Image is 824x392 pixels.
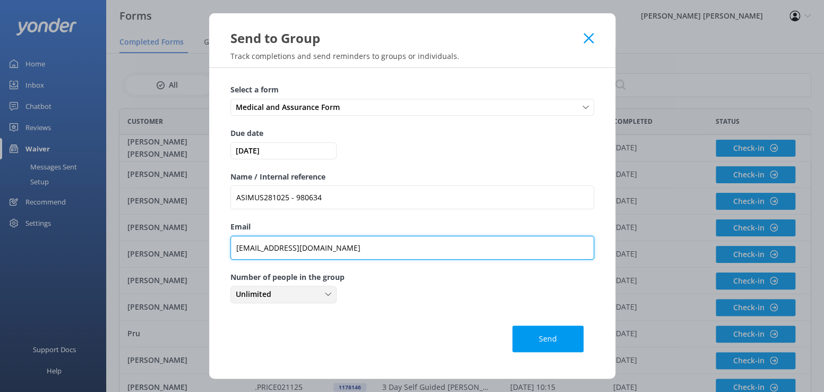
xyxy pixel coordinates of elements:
label: Number of people in the group [230,271,594,283]
label: Email [230,221,594,233]
label: Due date [230,127,594,139]
button: Close [583,33,594,44]
span: Medical and Assurance Form [236,101,346,113]
div: Send to Group [230,29,584,47]
label: Name / Internal reference [230,171,594,183]
p: Track completions and send reminders to groups or individuals. [209,51,615,61]
span: [DATE] [233,145,334,157]
label: Select a form [230,84,594,96]
input: eg. John [230,185,594,209]
button: Send [512,326,583,352]
input: example@test.com [230,236,594,260]
span: Unlimited [236,288,278,300]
